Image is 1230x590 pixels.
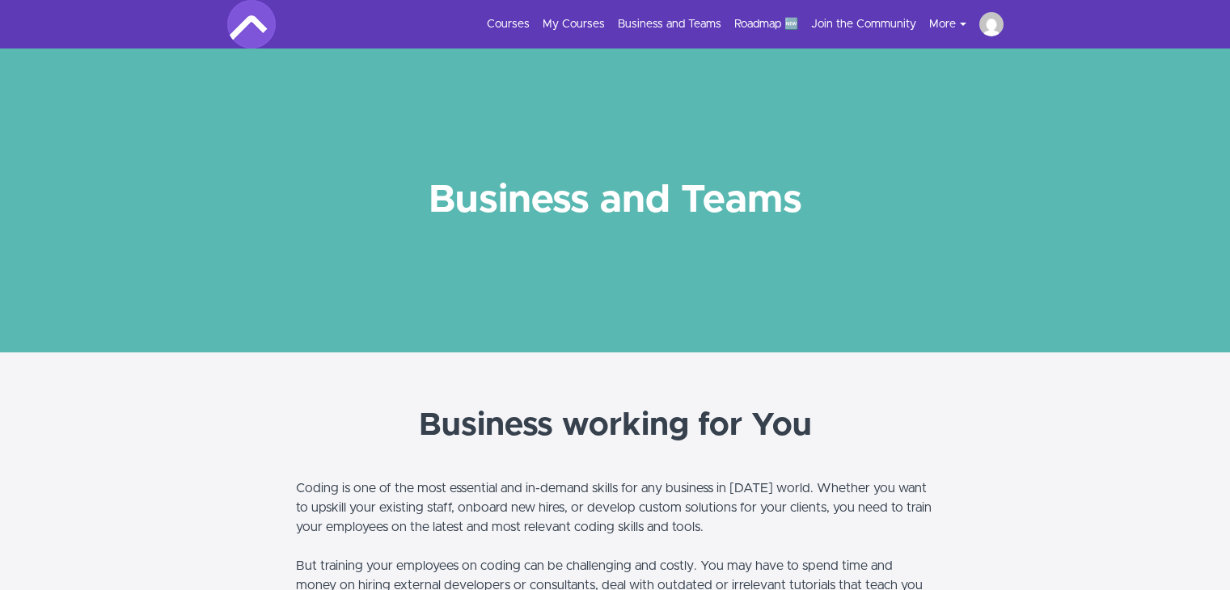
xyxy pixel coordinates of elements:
[543,16,605,32] a: My Courses
[734,16,798,32] a: Roadmap 🆕
[487,16,530,32] a: Courses
[618,16,721,32] a: Business and Teams
[419,409,812,441] strong: Business working for You
[429,181,802,220] strong: Business and Teams
[929,16,979,32] button: More
[979,12,1004,36] img: robiman000@gmail.com
[811,16,916,32] a: Join the Community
